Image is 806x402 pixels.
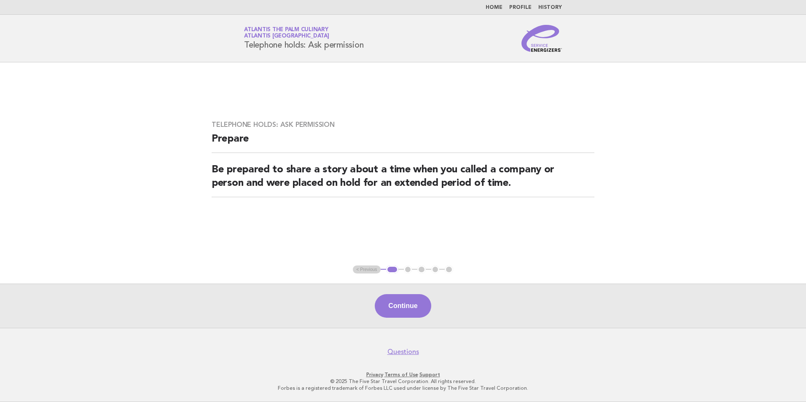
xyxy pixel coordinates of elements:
p: Forbes is a registered trademark of Forbes LLC used under license by The Five Star Travel Corpora... [145,385,661,391]
a: Profile [509,5,532,10]
button: 1 [386,265,398,274]
a: Support [419,372,440,378]
h1: Telephone holds: Ask permission [244,27,363,49]
a: Questions [387,348,419,356]
a: History [538,5,562,10]
img: Service Energizers [521,25,562,52]
h3: Telephone holds: Ask permission [212,121,594,129]
a: Home [486,5,502,10]
h2: Prepare [212,132,594,153]
a: Atlantis The Palm CulinaryAtlantis [GEOGRAPHIC_DATA] [244,27,329,39]
p: · · [145,371,661,378]
button: Continue [375,294,431,318]
span: Atlantis [GEOGRAPHIC_DATA] [244,34,329,39]
a: Terms of Use [384,372,418,378]
p: © 2025 The Five Star Travel Corporation. All rights reserved. [145,378,661,385]
a: Privacy [366,372,383,378]
h2: Be prepared to share a story about a time when you called a company or person and were placed on ... [212,163,594,197]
